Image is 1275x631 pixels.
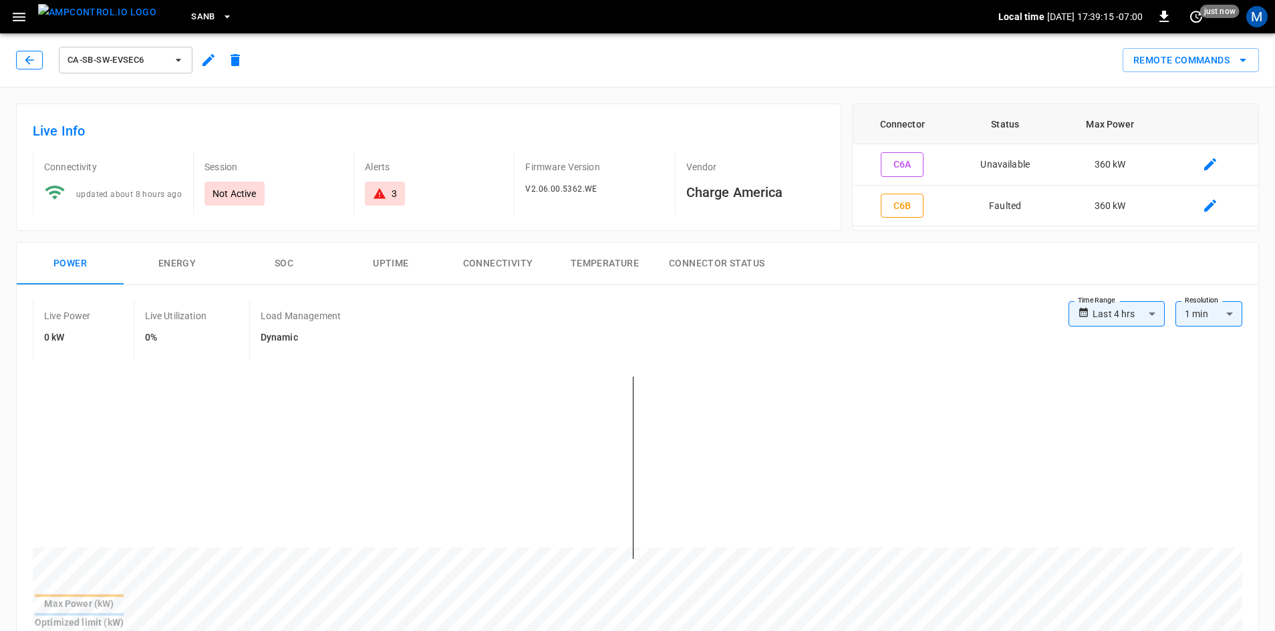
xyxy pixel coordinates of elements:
[1058,104,1162,144] th: Max Power
[853,104,1258,226] table: connector table
[231,242,337,285] button: SOC
[525,160,664,174] p: Firmware Version
[881,194,924,218] button: C6B
[998,10,1044,23] p: Local time
[1185,295,1218,306] label: Resolution
[1200,5,1240,18] span: just now
[551,242,658,285] button: Temperature
[1185,6,1207,27] button: set refresh interval
[525,184,597,194] span: V2.06.00.5362.WE
[44,160,182,174] p: Connectivity
[38,4,156,21] img: ampcontrol.io logo
[261,331,341,345] h6: Dynamic
[1058,144,1162,186] td: 360 kW
[186,4,238,30] button: SanB
[1123,48,1259,73] button: Remote Commands
[1047,10,1143,23] p: [DATE] 17:39:15 -07:00
[212,187,257,200] p: Not Active
[365,160,503,174] p: Alerts
[1246,6,1268,27] div: profile-icon
[444,242,551,285] button: Connectivity
[1078,295,1115,306] label: Time Range
[1058,186,1162,227] td: 360 kW
[17,242,124,285] button: Power
[261,309,341,323] p: Load Management
[1093,301,1165,327] div: Last 4 hrs
[853,104,952,144] th: Connector
[191,9,215,25] span: SanB
[124,242,231,285] button: Energy
[67,53,166,68] span: ca-sb-sw-evseC6
[686,182,825,203] h6: Charge America
[952,186,1058,227] td: Faulted
[44,331,91,345] h6: 0 kW
[44,309,91,323] p: Live Power
[145,309,206,323] p: Live Utilization
[33,120,825,142] h6: Live Info
[658,242,775,285] button: Connector Status
[59,47,192,73] button: ca-sb-sw-evseC6
[1123,48,1259,73] div: remote commands options
[337,242,444,285] button: Uptime
[204,160,343,174] p: Session
[76,190,182,199] span: updated about 8 hours ago
[686,160,825,174] p: Vendor
[145,331,206,345] h6: 0%
[952,104,1058,144] th: Status
[1175,301,1242,327] div: 1 min
[392,187,397,200] div: 3
[881,152,924,177] button: C6A
[952,144,1058,186] td: Unavailable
